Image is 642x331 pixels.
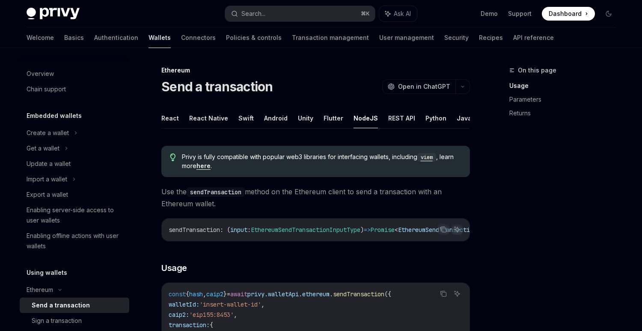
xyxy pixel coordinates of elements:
[425,108,446,128] button: Python
[27,143,59,153] div: Get a wallet
[395,226,398,234] span: <
[384,290,391,298] span: ({
[302,290,330,298] span: ethereum
[169,290,186,298] span: const
[227,290,230,298] span: =
[438,288,449,299] button: Copy the contents from the code block
[333,290,384,298] span: sendTransaction
[299,290,302,298] span: .
[330,290,333,298] span: .
[20,313,129,328] a: Sign a transaction
[20,66,129,81] a: Overview
[189,108,228,128] button: React Native
[27,128,69,138] div: Create a wallet
[388,108,415,128] button: REST API
[354,108,378,128] button: NodeJS
[187,187,245,197] code: sendTransaction
[169,301,199,308] span: walletId:
[509,106,622,120] a: Returns
[438,224,449,235] button: Copy the contents from the code block
[189,290,203,298] span: hash
[161,79,273,94] h1: Send a transaction
[481,9,498,18] a: Demo
[20,298,129,313] a: Send a transaction
[360,226,364,234] span: )
[226,27,282,48] a: Policies & controls
[292,27,369,48] a: Transaction management
[64,27,84,48] a: Basics
[196,162,211,170] a: here
[169,311,189,319] span: caip2:
[161,186,470,210] span: Use the method on the Ethereum client to send a transaction with an Ethereum wallet.
[181,27,216,48] a: Connectors
[27,27,54,48] a: Welcome
[265,290,268,298] span: .
[234,311,237,319] span: ,
[398,226,518,234] span: EthereumSendTransactionResponseType
[170,153,176,161] svg: Tip
[382,79,455,94] button: Open in ChatGPT
[444,27,469,48] a: Security
[298,108,313,128] button: Unity
[509,93,622,106] a: Parameters
[549,9,582,18] span: Dashboard
[379,27,434,48] a: User management
[189,311,234,319] span: 'eip155:8453'
[27,159,71,169] div: Update a wallet
[479,27,503,48] a: Recipes
[379,6,417,21] button: Ask AI
[268,290,299,298] span: walletApi
[32,300,90,310] div: Send a transaction
[247,290,265,298] span: privy
[398,82,450,91] span: Open in ChatGPT
[20,81,129,97] a: Chain support
[220,226,230,234] span: : (
[371,226,395,234] span: Promise
[241,9,265,19] div: Search...
[203,290,206,298] span: ,
[518,65,556,75] span: On this page
[20,187,129,202] a: Export a wallet
[225,6,375,21] button: Search...⌘K
[27,8,80,20] img: dark logo
[27,190,68,200] div: Export a wallet
[199,301,261,308] span: 'insert-wallet-id'
[394,9,411,18] span: Ask AI
[206,290,223,298] span: caip2
[161,108,179,128] button: React
[27,285,53,295] div: Ethereum
[542,7,595,21] a: Dashboard
[364,226,371,234] span: =>
[417,153,436,160] a: viem
[27,205,124,226] div: Enabling server-side access to user wallets
[513,27,554,48] a: API reference
[602,7,615,21] button: Toggle dark mode
[452,288,463,299] button: Ask AI
[509,79,622,93] a: Usage
[32,316,82,326] div: Sign a transaction
[223,290,227,298] span: }
[161,66,470,75] div: Ethereum
[261,301,265,308] span: ,
[161,262,187,274] span: Usage
[457,108,472,128] button: Java
[247,226,251,234] span: :
[149,27,171,48] a: Wallets
[169,226,220,234] span: sendTransaction
[508,9,532,18] a: Support
[20,202,129,228] a: Enabling server-side access to user wallets
[238,108,254,128] button: Swift
[210,321,213,329] span: {
[27,268,67,278] h5: Using wallets
[27,69,54,79] div: Overview
[94,27,138,48] a: Authentication
[417,153,436,162] code: viem
[264,108,288,128] button: Android
[20,228,129,254] a: Enabling offline actions with user wallets
[27,174,67,184] div: Import a wallet
[182,153,461,170] span: Privy is fully compatible with popular web3 libraries for interfacing wallets, including , learn ...
[230,226,247,234] span: input
[27,111,82,121] h5: Embedded wallets
[27,84,66,94] div: Chain support
[169,321,210,329] span: transaction:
